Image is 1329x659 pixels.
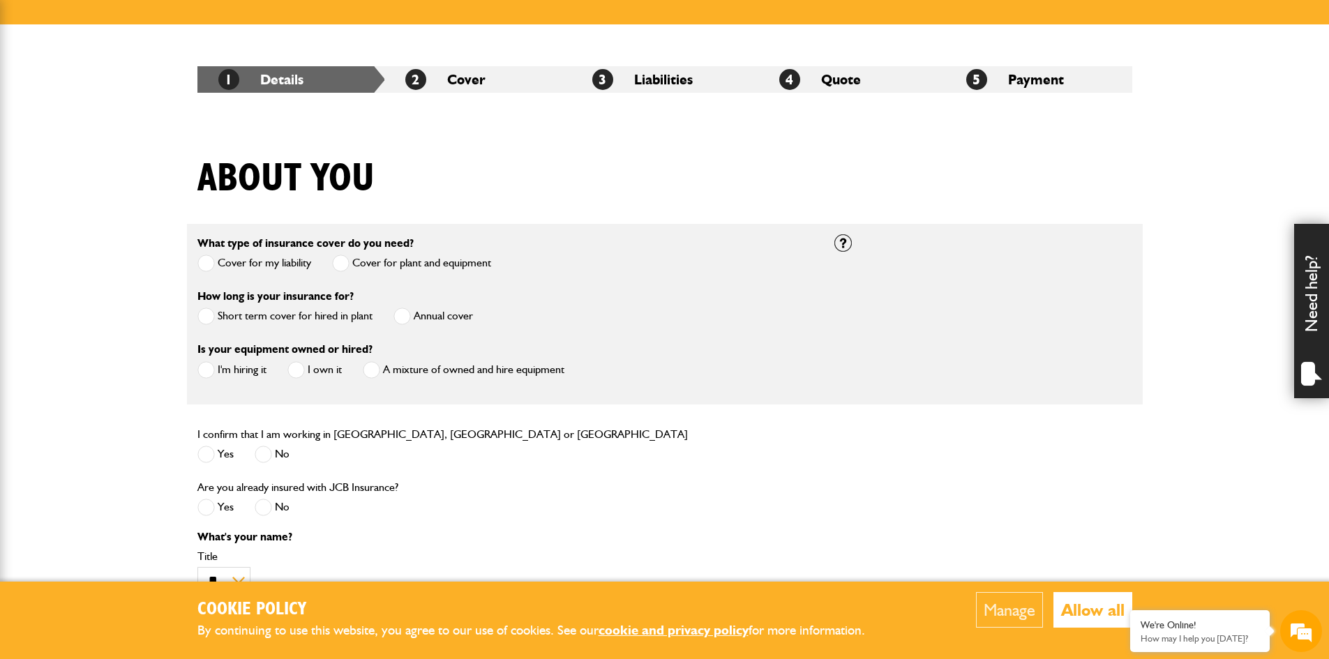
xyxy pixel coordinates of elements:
label: Title [197,551,813,562]
li: Quote [758,66,945,93]
label: Cover for plant and equipment [332,255,491,272]
label: How long is your insurance for? [197,291,354,302]
div: Need help? [1294,224,1329,398]
p: How may I help you today? [1141,633,1259,644]
label: I confirm that I am working in [GEOGRAPHIC_DATA], [GEOGRAPHIC_DATA] or [GEOGRAPHIC_DATA] [197,429,688,440]
li: Cover [384,66,571,93]
p: By continuing to use this website, you agree to our use of cookies. See our for more information. [197,620,888,642]
label: I'm hiring it [197,361,266,379]
h2: Cookie Policy [197,599,888,621]
li: Liabilities [571,66,758,93]
h1: About you [197,156,375,202]
a: cookie and privacy policy [599,622,749,638]
li: Payment [945,66,1132,93]
label: I own it [287,361,342,379]
label: No [255,499,290,516]
span: 2 [405,69,426,90]
label: Cover for my liability [197,255,311,272]
div: We're Online! [1141,619,1259,631]
button: Manage [976,592,1043,628]
span: 5 [966,69,987,90]
span: 1 [218,69,239,90]
button: Allow all [1053,592,1132,628]
label: Short term cover for hired in plant [197,308,373,325]
label: Are you already insured with JCB Insurance? [197,482,398,493]
label: A mixture of owned and hire equipment [363,361,564,379]
span: 3 [592,69,613,90]
label: No [255,446,290,463]
label: Annual cover [393,308,473,325]
label: Is your equipment owned or hired? [197,344,373,355]
span: 4 [779,69,800,90]
label: Yes [197,446,234,463]
label: What type of insurance cover do you need? [197,238,414,249]
p: What's your name? [197,531,813,543]
label: Yes [197,499,234,516]
li: Details [197,66,384,93]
